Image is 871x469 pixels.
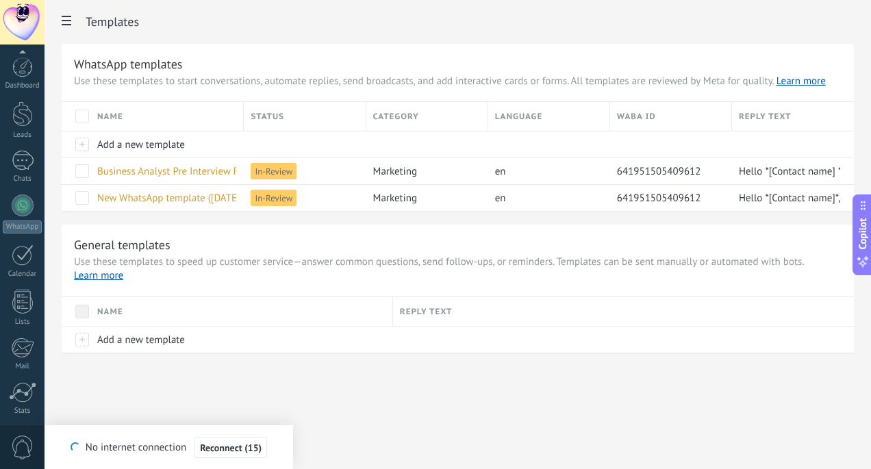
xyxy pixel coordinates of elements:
[194,437,267,459] button: Reconnect (15)
[488,185,603,211] div: en
[732,185,840,211] div: Hello *[Contact name]*, Thank you for your interest in joining *Intucate (Dharia Enterprises Priv...
[856,218,870,249] span: Copilot
[617,192,701,205] span: 641951505409612
[74,56,842,72] h3: WhatsApp templates
[777,75,826,88] a: Learn more
[366,158,481,184] div: marketing
[3,270,42,279] div: Calendar
[86,8,854,36] h2: Templates
[74,75,842,88] span: Use these templates to start conversations, automate replies, send broadcasts, and add interactiv...
[3,318,42,327] div: Lists
[373,192,417,205] span: marketing
[74,269,123,282] a: Learn more
[495,192,506,205] span: en
[366,102,488,131] div: Category
[244,158,359,184] div: In-Review
[90,102,243,131] div: Name
[488,158,603,184] div: en
[488,102,609,131] div: Language
[71,436,267,459] div: No internet connection
[90,297,392,326] div: Name
[373,165,417,178] span: marketing
[3,131,42,140] div: Leads
[3,220,42,233] div: WhatsApp
[617,165,701,178] span: 641951505409612
[200,443,262,453] span: Reconnect (15)
[97,165,344,178] span: Business Analyst Pre Interview Response Form Reminder
[97,333,185,346] span: Add a new template
[610,185,725,211] div: 641951505409612
[251,163,296,179] span: In-Review
[244,102,365,131] div: Status
[244,185,359,211] div: In-Review
[495,165,506,178] span: en
[74,255,842,283] span: Use these templates to speed up customer service—answer common questions, send follow-ups, or rem...
[251,190,296,206] span: In-Review
[610,102,731,131] div: WABA ID
[732,102,854,131] div: Reply text
[3,175,42,183] div: Chats
[3,362,42,371] div: Mail
[97,192,279,205] span: New WhatsApp template ([DATE] 5:54PM)
[74,237,842,253] h3: General templates
[732,158,840,184] div: Hello *[Contact name] *, Thank you for your interest in joining *Intucate (Dharia Enterprises Pri...
[3,407,42,416] div: Stats
[366,185,481,211] div: marketing
[3,81,42,90] div: Dashboard
[97,138,185,151] span: Add a new template
[393,297,854,326] div: Reply text
[610,158,725,184] div: 641951505409612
